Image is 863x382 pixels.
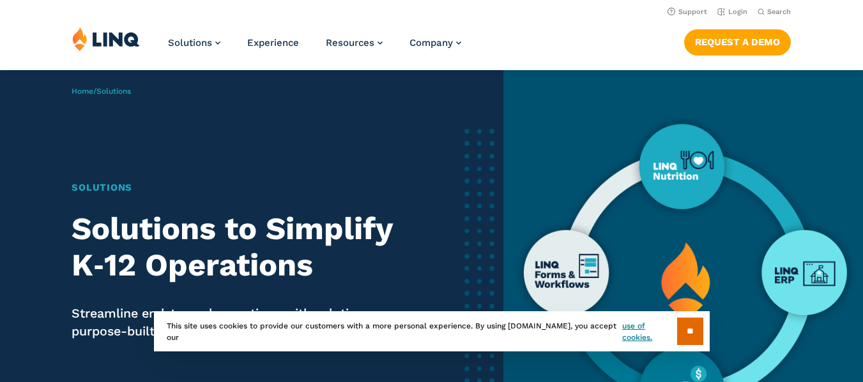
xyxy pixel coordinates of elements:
a: Experience [247,37,299,48]
span: Solutions [96,87,131,96]
h2: Solutions to Simplify K‑12 Operations [72,211,411,283]
h1: Solutions [72,180,411,195]
span: Company [409,37,453,48]
nav: Button Navigation [684,27,791,55]
span: Resources [326,37,374,48]
a: Support [668,8,707,16]
button: Open Search Bar [758,7,791,17]
span: Solutions [168,37,212,48]
a: Solutions [168,37,220,48]
span: Search [767,8,791,16]
a: Home [72,87,93,96]
nav: Primary Navigation [168,27,461,69]
span: / [72,87,131,96]
a: use of cookies. [622,320,676,343]
a: Company [409,37,461,48]
div: This site uses cookies to provide our customers with a more personal experience. By using [DOMAIN... [154,311,710,351]
a: Resources [326,37,383,48]
a: Request a Demo [684,29,791,55]
img: LINQ | K‑12 Software [72,27,140,51]
p: Streamline end-to-end operations with solutions purpose-built by K-12 experts. [72,305,411,341]
a: Login [717,8,747,16]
